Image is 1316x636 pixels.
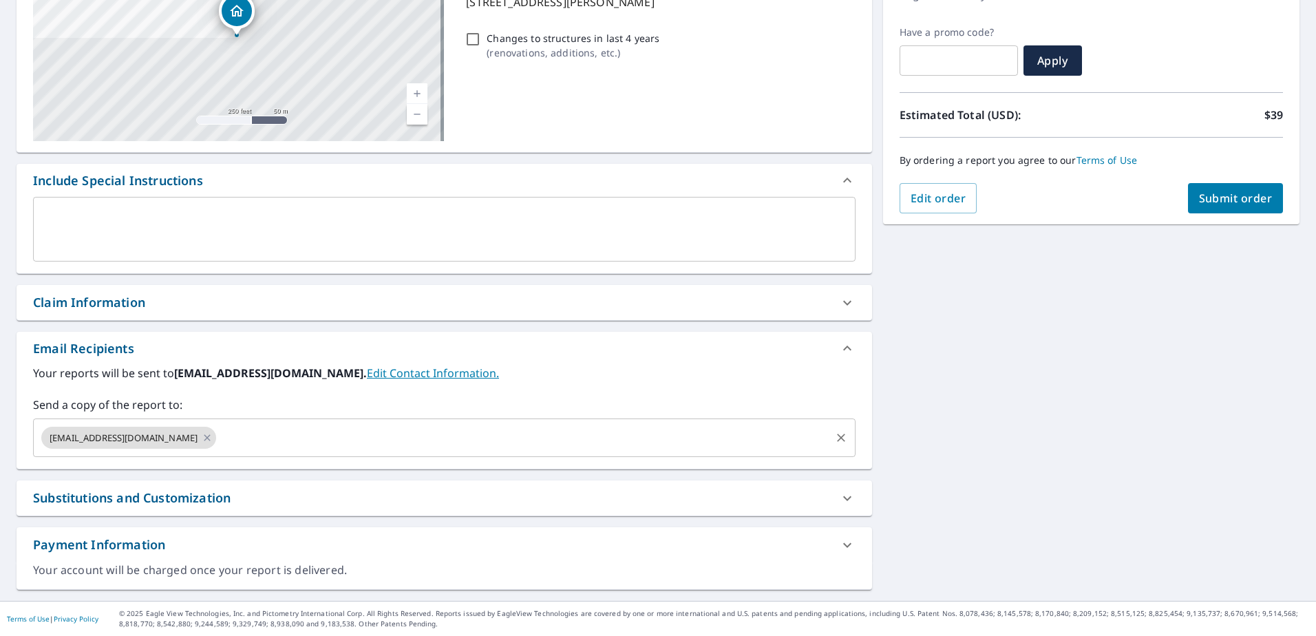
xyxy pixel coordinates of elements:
p: | [7,615,98,623]
a: EditContactInfo [367,365,499,381]
span: Apply [1034,53,1071,68]
div: Substitutions and Customization [17,480,872,516]
p: Estimated Total (USD): [900,107,1092,123]
p: $39 [1264,107,1283,123]
button: Apply [1023,45,1082,76]
div: Claim Information [17,285,872,320]
a: Current Level 17, Zoom Out [407,104,427,125]
p: By ordering a report you agree to our [900,154,1283,167]
div: Email Recipients [33,339,134,358]
div: Payment Information [17,527,872,562]
a: Current Level 17, Zoom In [407,83,427,104]
div: Payment Information [33,536,165,554]
button: Clear [831,428,851,447]
div: [EMAIL_ADDRESS][DOMAIN_NAME] [41,427,216,449]
div: Email Recipients [17,332,872,365]
b: [EMAIL_ADDRESS][DOMAIN_NAME]. [174,365,367,381]
div: Include Special Instructions [33,171,203,190]
p: Changes to structures in last 4 years [487,31,659,45]
div: Substitutions and Customization [33,489,231,507]
span: Submit order [1199,191,1273,206]
a: Privacy Policy [54,614,98,624]
button: Edit order [900,183,977,213]
div: Claim Information [33,293,145,312]
span: [EMAIL_ADDRESS][DOMAIN_NAME] [41,432,206,445]
p: © 2025 Eagle View Technologies, Inc. and Pictometry International Corp. All Rights Reserved. Repo... [119,608,1309,629]
p: ( renovations, additions, etc. ) [487,45,659,60]
a: Terms of Use [1076,153,1138,167]
label: Send a copy of the report to: [33,396,856,413]
label: Have a promo code? [900,26,1018,39]
div: Include Special Instructions [17,164,872,197]
label: Your reports will be sent to [33,365,856,381]
div: Your account will be charged once your report is delivered. [33,562,856,578]
button: Submit order [1188,183,1284,213]
a: Terms of Use [7,614,50,624]
span: Edit order [911,191,966,206]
